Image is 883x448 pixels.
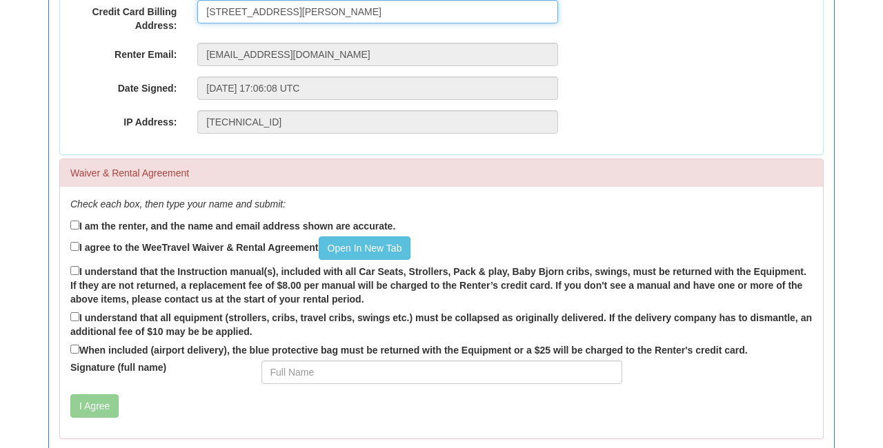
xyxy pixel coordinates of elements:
[60,360,251,374] label: Signature (full name)
[70,266,79,275] input: I understand that the Instruction manual(s), included with all Car Seats, Strollers, Pack & play,...
[60,43,187,61] label: Renter Email:
[60,110,187,129] label: IP Address:
[70,345,79,354] input: When included (airport delivery), the blue protective bag must be returned with the Equipment or ...
[70,218,395,233] label: I am the renter, and the name and email address shown are accurate.
[70,242,79,251] input: I agree to the WeeTravel Waiver & Rental AgreementOpen In New Tab
[70,198,286,210] em: Check each box, then type your name and submit:
[261,360,622,384] input: Full Name
[319,236,411,260] a: Open In New Tab
[70,221,79,230] input: I am the renter, and the name and email address shown are accurate.
[70,236,410,260] label: I agree to the WeeTravel Waiver & Rental Agreement
[60,77,187,95] label: Date Signed:
[70,309,813,338] label: I understand that all equipment (strollers, cribs, travel cribs, swings etc.) must be collapsed a...
[70,394,119,418] button: I Agree
[60,159,823,187] div: Waiver & Rental Agreement
[70,263,813,306] label: I understand that the Instruction manual(s), included with all Car Seats, Strollers, Pack & play,...
[70,342,748,357] label: When included (airport delivery), the blue protective bag must be returned with the Equipment or ...
[70,312,79,321] input: I understand that all equipment (strollers, cribs, travel cribs, swings etc.) must be collapsed a...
